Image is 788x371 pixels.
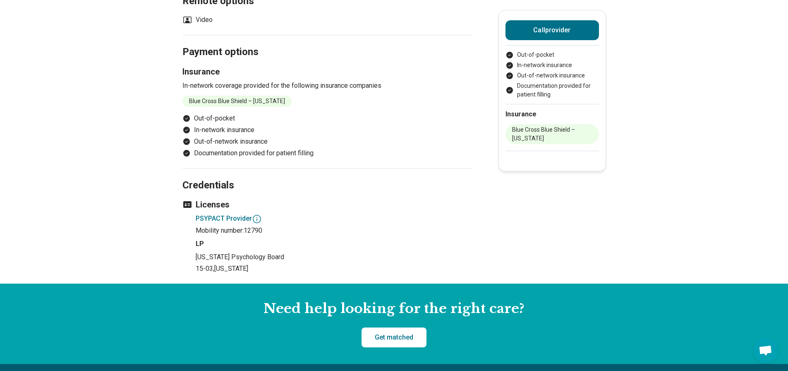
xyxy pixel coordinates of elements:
button: Callprovider [505,20,599,40]
h4: LP [196,239,472,249]
ul: Payment options [505,51,599,99]
h3: Licenses [182,199,472,210]
h2: Credentials [182,159,472,193]
li: Blue Cross Blue Shield – [US_STATE] [505,124,599,144]
span: , [US_STATE] [213,265,248,272]
h3: Insurance [182,66,472,77]
li: Documentation provided for patient filling [182,148,472,158]
li: Blue Cross Blue Shield – [US_STATE] [182,96,292,107]
li: Video [182,15,213,25]
h2: Payment options [182,25,472,59]
h2: Need help looking for the right care? [7,300,781,318]
p: 15-03 [196,264,472,274]
p: In-network coverage provided for the following insurance companies [182,81,472,91]
li: Out-of-network insurance [182,137,472,147]
li: In-network insurance [182,125,472,135]
li: In-network insurance [505,61,599,70]
li: Out-of-network insurance [505,71,599,80]
li: Documentation provided for patient filling [505,82,599,99]
h2: Insurance [505,109,599,119]
a: Get matched [362,328,426,347]
p: Mobility number: 12790 [196,226,472,236]
li: Out-of-pocket [182,113,472,123]
h4: PSYPACT Provider [196,214,472,224]
ul: Payment options [182,113,472,158]
p: [US_STATE] Psychology Board [196,252,472,262]
li: Out-of-pocket [505,51,599,59]
div: Open chat [753,338,778,363]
